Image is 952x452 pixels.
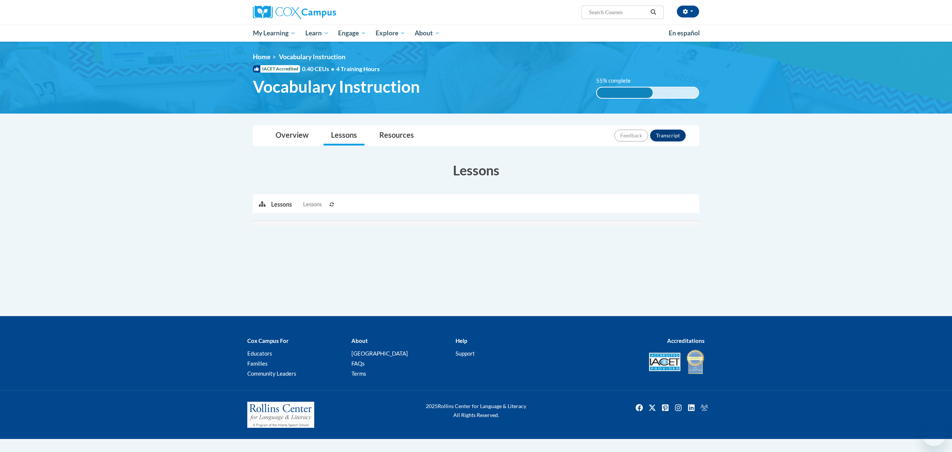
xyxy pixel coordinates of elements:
a: En español [664,25,705,41]
a: Facebook Group [698,402,710,414]
img: LinkedIn icon [685,402,697,414]
a: Engage [333,25,371,42]
img: Twitter icon [646,402,658,414]
span: Vocabulary Instruction [253,77,420,96]
img: Accredited IACET® Provider [649,353,681,371]
img: IDA® Accredited [686,349,705,375]
img: Cox Campus [253,6,336,19]
span: Learn [305,29,329,38]
a: Overview [268,126,316,146]
a: Explore [371,25,410,42]
a: Instagram [672,402,684,414]
a: Educators [247,350,272,357]
img: Pinterest icon [659,402,671,414]
button: Feedback [614,130,648,141]
input: Search Courses [588,8,648,17]
p: Lessons [271,200,292,209]
span: Engage [338,29,366,38]
iframe: Button to launch messaging window [922,422,946,446]
b: Help [456,337,467,344]
a: Linkedin [685,402,697,414]
img: Instagram icon [672,402,684,414]
span: About [415,29,440,38]
button: Account Settings [677,6,699,17]
span: IACET Accredited [253,65,300,73]
span: • [331,65,334,72]
span: My Learning [253,29,296,38]
a: About [410,25,445,42]
a: [GEOGRAPHIC_DATA] [351,350,408,357]
span: En español [669,29,700,37]
a: Community Leaders [247,370,296,377]
a: Resources [372,126,421,146]
a: My Learning [248,25,300,42]
img: Rollins Center for Language & Literacy - A Program of the Atlanta Speech School [247,402,314,428]
span: Explore [376,29,405,38]
div: Rollins Center for Language & Literacy All Rights Reserved. [398,402,554,420]
img: Facebook icon [633,402,645,414]
h3: Lessons [253,161,699,179]
span: 0.40 CEUs [302,65,336,73]
b: Cox Campus For [247,337,289,344]
span: Vocabulary Instruction [279,53,345,61]
a: Pinterest [659,402,671,414]
a: Lessons [324,126,364,146]
a: FAQs [351,360,365,367]
a: Learn [300,25,334,42]
label: 55% complete [596,77,639,85]
div: Main menu [242,25,710,42]
div: 55% complete [597,87,653,98]
span: 2025 [426,403,438,409]
a: Families [247,360,268,367]
a: Support [456,350,475,357]
b: Accreditations [667,337,705,344]
span: Lessons [303,200,322,209]
a: Cox Campus [253,6,394,19]
a: Home [253,53,270,61]
span: 4 Training Hours [336,65,380,72]
a: Facebook [633,402,645,414]
button: Transcript [650,130,686,141]
a: Terms [351,370,366,377]
b: About [351,337,368,344]
img: Facebook group icon [698,402,710,414]
button: Search [648,8,659,17]
a: Twitter [646,402,658,414]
